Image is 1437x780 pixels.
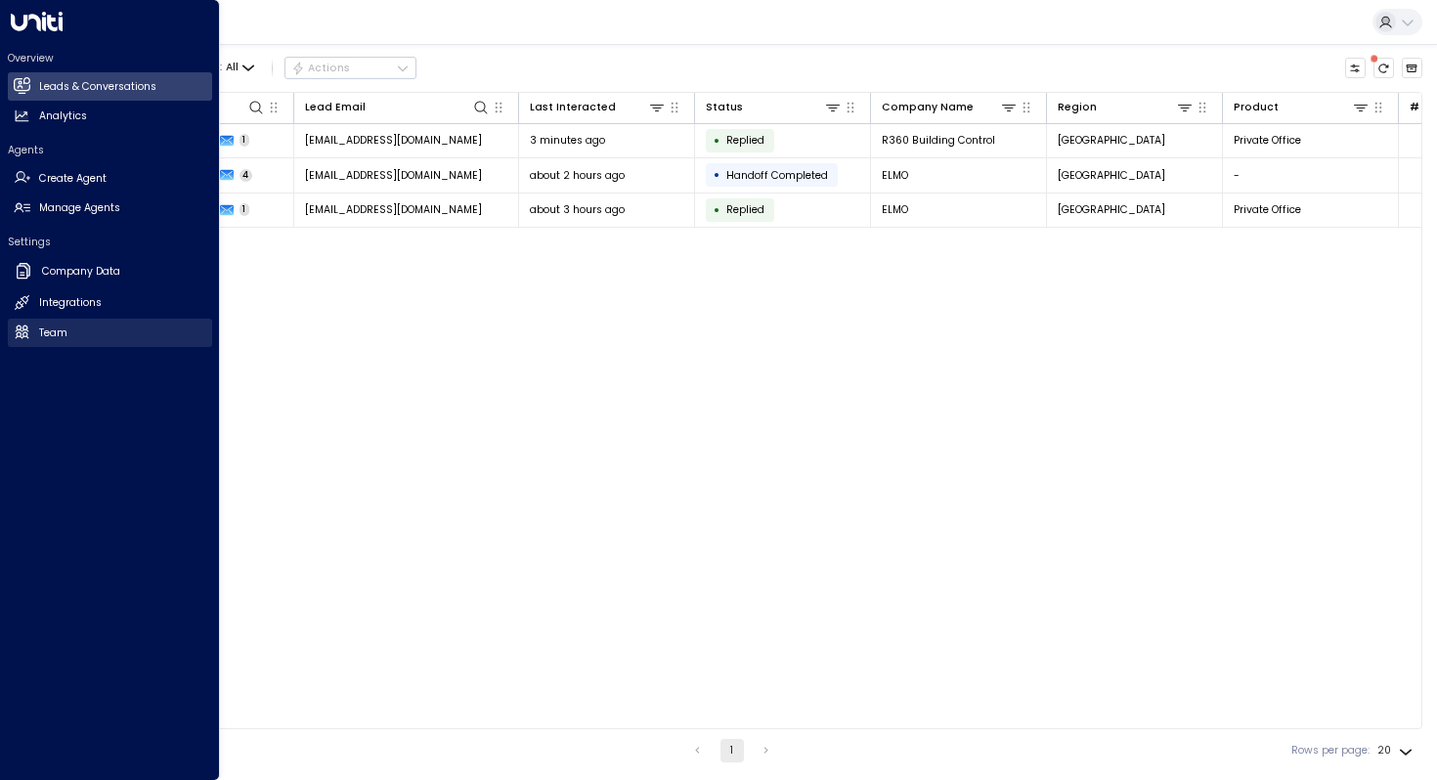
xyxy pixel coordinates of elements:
[1345,58,1367,79] button: Customize
[239,134,250,147] span: 1
[8,72,212,101] a: Leads & Conversations
[530,98,667,116] div: Last Interacted
[42,264,120,280] h2: Company Data
[291,62,351,75] div: Actions
[530,202,625,217] span: about 3 hours ago
[39,79,156,95] h2: Leads & Conversations
[284,57,416,80] div: Button group with a nested menu
[726,133,764,148] span: Replied
[530,168,625,183] span: about 2 hours ago
[1373,58,1395,79] span: There are new threads available. Refresh the grid to view the latest updates.
[8,195,212,223] a: Manage Agents
[1402,58,1423,79] button: Archived Leads
[1058,98,1195,116] div: Region
[8,143,212,157] h2: Agents
[239,169,253,182] span: 4
[714,162,720,188] div: •
[305,133,482,148] span: martinsmith@r360group.com
[8,164,212,193] a: Create Agent
[1234,99,1279,116] div: Product
[726,202,764,217] span: Replied
[714,128,720,153] div: •
[530,133,605,148] span: 3 minutes ago
[706,98,843,116] div: Status
[39,325,67,341] h2: Team
[1223,158,1399,193] td: -
[1058,99,1097,116] div: Region
[8,51,212,65] h2: Overview
[8,319,212,347] a: Team
[1234,98,1371,116] div: Product
[305,168,482,183] span: emma.chandler95@outlook.com
[1058,202,1165,217] span: London
[720,739,744,762] button: page 1
[305,98,491,116] div: Lead Email
[882,168,908,183] span: ELMO
[1234,202,1301,217] span: Private Office
[39,295,102,311] h2: Integrations
[1377,739,1416,762] div: 20
[8,103,212,131] a: Analytics
[882,202,908,217] span: ELMO
[530,99,616,116] div: Last Interacted
[305,99,366,116] div: Lead Email
[8,235,212,249] h2: Settings
[1058,168,1165,183] span: London
[706,99,743,116] div: Status
[39,200,120,216] h2: Manage Agents
[685,739,779,762] nav: pagination navigation
[714,197,720,223] div: •
[882,98,1019,116] div: Company Name
[39,171,107,187] h2: Create Agent
[226,62,239,73] span: All
[1234,133,1301,148] span: Private Office
[1291,743,1370,758] label: Rows per page:
[8,256,212,287] a: Company Data
[305,202,482,217] span: emma.chandler95@outlook.com
[39,108,87,124] h2: Analytics
[8,289,212,318] a: Integrations
[1058,133,1165,148] span: London
[239,203,250,216] span: 1
[882,99,974,116] div: Company Name
[882,133,995,148] span: R360 Building Control
[726,168,828,183] span: Handoff Completed
[284,57,416,80] button: Actions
